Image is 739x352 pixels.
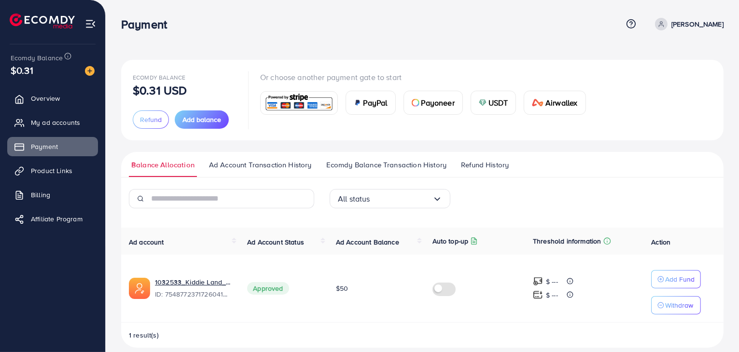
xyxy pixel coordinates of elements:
[131,160,195,170] span: Balance Allocation
[671,18,724,30] p: [PERSON_NAME]
[412,99,419,107] img: card
[338,191,370,206] span: All status
[133,84,187,96] p: $0.31 USD
[31,118,80,127] span: My ad accounts
[31,190,50,200] span: Billing
[182,115,221,124] span: Add balance
[260,71,594,83] p: Or choose another payment gate to start
[545,97,577,108] span: Airwallex
[264,93,335,113] img: card
[155,277,232,299] div: <span class='underline'>1032533_Kiddie Land_1757585604540</span></br>7548772371726041089
[546,289,558,301] p: $ ---
[326,160,446,170] span: Ecomdy Balance Transaction History
[346,91,396,115] a: cardPayPal
[336,284,348,293] span: $50
[532,99,544,107] img: card
[175,110,229,129] button: Add balance
[533,290,543,300] img: top-up amount
[7,209,98,229] a: Affiliate Program
[209,160,312,170] span: Ad Account Transaction History
[10,14,75,28] img: logo
[336,237,399,247] span: Ad Account Balance
[533,276,543,286] img: top-up amount
[7,185,98,204] a: Billing
[432,235,469,247] p: Auto top-up
[665,299,693,311] p: Withdraw
[651,270,701,288] button: Add Fund
[129,278,150,299] img: ic-ads-acc.e4c84228.svg
[7,113,98,132] a: My ad accounts
[651,296,701,314] button: Withdraw
[7,89,98,108] a: Overview
[479,99,487,107] img: card
[260,91,338,115] a: card
[85,18,96,29] img: menu
[31,142,58,151] span: Payment
[7,161,98,180] a: Product Links
[370,191,432,206] input: Search for option
[247,237,304,247] span: Ad Account Status
[129,330,159,340] span: 1 result(s)
[155,277,232,287] a: 1032533_Kiddie Land_1757585604540
[129,237,164,247] span: Ad account
[31,166,72,176] span: Product Links
[404,91,463,115] a: cardPayoneer
[546,276,558,287] p: $ ---
[363,97,388,108] span: PayPal
[651,237,670,247] span: Action
[421,97,455,108] span: Payoneer
[31,214,83,224] span: Affiliate Program
[155,289,232,299] span: ID: 7548772371726041089
[247,282,289,295] span: Approved
[140,115,162,124] span: Refund
[11,63,33,77] span: $0.31
[7,137,98,156] a: Payment
[698,309,732,345] iframe: Chat
[31,94,60,103] span: Overview
[354,99,362,107] img: card
[488,97,508,108] span: USDT
[133,73,185,81] span: Ecomdy Balance
[651,18,724,30] a: [PERSON_NAME]
[665,273,695,285] p: Add Fund
[85,66,95,76] img: image
[471,91,516,115] a: cardUSDT
[330,189,450,208] div: Search for option
[461,160,509,170] span: Refund History
[133,110,169,129] button: Refund
[11,53,63,63] span: Ecomdy Balance
[524,91,586,115] a: cardAirwallex
[121,17,175,31] h3: Payment
[533,235,601,247] p: Threshold information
